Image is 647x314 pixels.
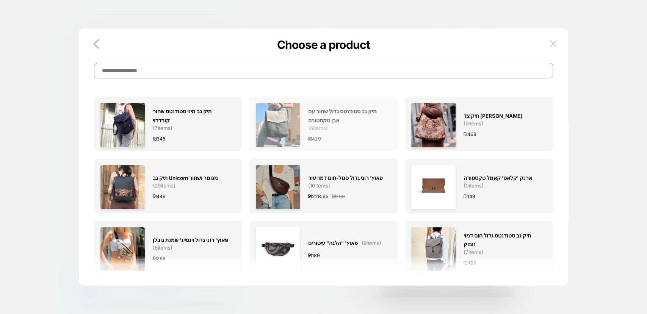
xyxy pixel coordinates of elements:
[67,163,91,212] button: ראה עוד
[464,249,483,255] span: ( 7 items)
[73,237,120,252] a: תיק נעם
[411,165,456,210] img: WhatsApp-Image-2024-05-27-at-19.15.56.jpg
[464,130,476,138] span: ₪ 469
[44,219,120,233] a: תיק גב מיני Unicorn
[464,174,532,183] span: ארנק 'קלאס' קאמל טקסטורה
[70,204,88,211] span: ראה עוד
[42,210,120,224] a: תיק גב מיני סטודנטס
[308,107,384,125] span: תיק גב סטודנטס גדול שחור עם אבן טקסטורה
[92,203,120,212] span: תיק גב קטן
[308,174,383,183] span: פאוץ' רוני גדול סגול-חום דמוי עור
[464,112,522,120] span: תיק צד [PERSON_NAME]
[79,38,568,52] p: Choose a product
[464,231,539,249] span: תיק גב סטודנטס גדול חום דמוי נובוק
[70,228,120,242] a: תיק רעות
[362,240,381,246] span: ( 9 items)
[411,103,456,148] img: WhatsApp-Image-2025-02-09-at-18.34.20.jpg
[464,259,476,267] span: ₪ 429
[464,192,475,200] span: ₪ 149
[2,260,19,278] button: סרגל נגישות
[51,246,120,261] a: תיק גב וצד Jaffa
[464,120,483,127] span: ( 9 items)
[308,239,358,248] span: פאוץ' "הלגה" עיטורים
[411,227,456,272] img: WhatsApp-Image-2022-04-06-at-08.40.31.jpg
[55,89,112,145] img: כל תיקי הגב
[464,183,484,189] span: ( 0 items)
[332,192,345,200] span: ₪ 269
[91,203,127,212] a: תיק גב קטן
[98,154,127,163] span: כל תיקי הגב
